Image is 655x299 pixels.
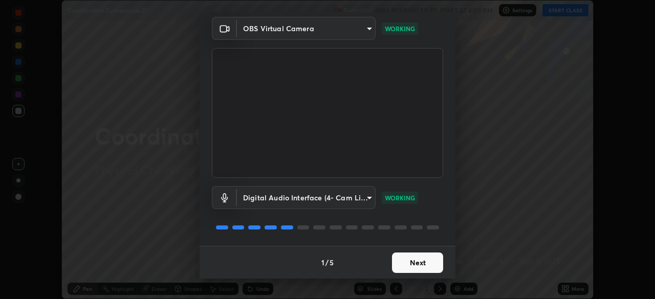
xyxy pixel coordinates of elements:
h4: / [325,257,329,268]
p: WORKING [385,24,415,33]
h4: 1 [321,257,324,268]
p: WORKING [385,193,415,202]
div: OBS Virtual Camera [237,186,376,209]
div: OBS Virtual Camera [237,17,376,40]
h4: 5 [330,257,334,268]
button: Next [392,252,443,273]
